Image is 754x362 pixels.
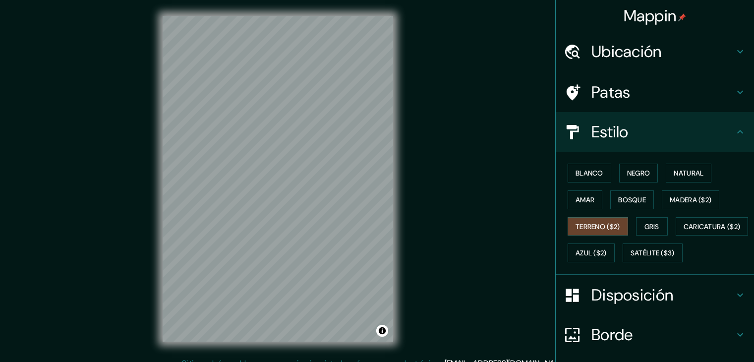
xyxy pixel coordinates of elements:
[591,82,631,103] font: Patas
[619,164,658,182] button: Negro
[576,169,603,178] font: Blanco
[568,243,615,262] button: Azul ($2)
[678,13,686,21] img: pin-icon.png
[556,315,754,355] div: Borde
[618,195,646,204] font: Bosque
[644,222,659,231] font: Gris
[591,324,633,345] font: Borde
[568,190,602,209] button: Amar
[631,249,675,258] font: Satélite ($3)
[662,190,719,209] button: Madera ($2)
[666,323,743,351] iframe: Lanzador de widgets de ayuda
[674,169,703,178] font: Natural
[591,41,662,62] font: Ubicación
[684,222,741,231] font: Caricatura ($2)
[556,112,754,152] div: Estilo
[591,121,629,142] font: Estilo
[568,217,628,236] button: Terreno ($2)
[670,195,711,204] font: Madera ($2)
[591,285,673,305] font: Disposición
[556,275,754,315] div: Disposición
[568,164,611,182] button: Blanco
[610,190,654,209] button: Bosque
[636,217,668,236] button: Gris
[627,169,650,178] font: Negro
[676,217,749,236] button: Caricatura ($2)
[623,243,683,262] button: Satélite ($3)
[576,222,620,231] font: Terreno ($2)
[556,72,754,112] div: Patas
[376,325,388,337] button: Activar o desactivar atribución
[576,195,594,204] font: Amar
[556,32,754,71] div: Ubicación
[163,16,393,342] canvas: Mapa
[624,5,677,26] font: Mappin
[666,164,711,182] button: Natural
[576,249,607,258] font: Azul ($2)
